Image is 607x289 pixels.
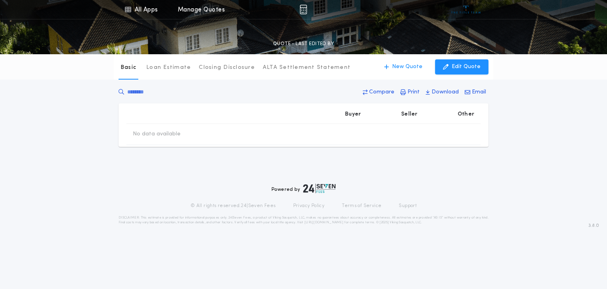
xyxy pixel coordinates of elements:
a: [URL][DOMAIN_NAME] [304,221,343,224]
img: logo [303,184,336,193]
button: Compare [360,85,397,99]
p: Download [432,88,459,96]
a: Terms of Service [342,203,381,209]
p: ALTA Settlement Statement [263,64,351,72]
button: Email [462,85,488,99]
p: Email [472,88,486,96]
a: Support [399,203,417,209]
p: Print [407,88,420,96]
a: Privacy Policy [293,203,325,209]
p: Buyer [345,110,361,118]
p: Basic [121,64,136,72]
p: DISCLAIMER: This estimate is provided for informational purposes only. 24|Seven Fees, a product o... [119,215,488,225]
span: 3.8.0 [588,222,599,229]
p: Other [458,110,474,118]
p: Compare [369,88,394,96]
p: Seller [401,110,418,118]
img: vs-icon [451,6,481,13]
p: Closing Disclosure [199,64,255,72]
button: Edit Quote [435,59,488,74]
div: Powered by [271,184,336,193]
p: Loan Estimate [146,64,191,72]
p: QUOTE - LAST EDITED BY [273,40,334,48]
button: Download [423,85,461,99]
p: Edit Quote [452,63,481,71]
img: img [300,5,307,14]
p: New Quote [392,63,422,71]
td: No data available [126,124,187,144]
button: Print [398,85,422,99]
p: © All rights reserved. 24|Seven Fees [190,203,276,209]
button: New Quote [376,59,430,74]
